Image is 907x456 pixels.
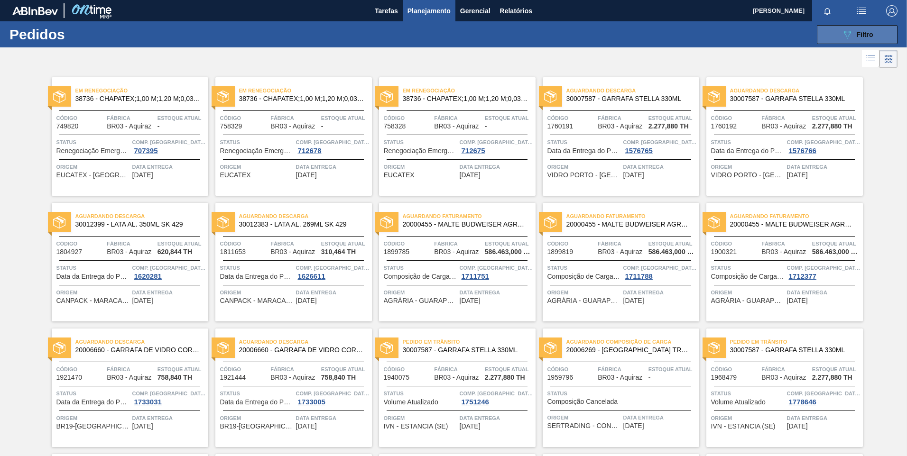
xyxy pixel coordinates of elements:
[403,221,528,228] span: 20000455 - MALTE BUDWEISER AGROMALTE
[384,263,457,273] span: Status
[403,211,536,221] span: Aguardando Faturamento
[384,147,457,155] span: Renegociação Emergencial de Pedido
[132,413,206,423] span: Data entrega
[53,216,65,228] img: status
[544,216,556,228] img: status
[536,328,699,447] a: statusAguardando Composição de Carga20006269 - [GEOGRAPHIC_DATA] TRADITIONAL MUSACódigo1959796Fáb...
[157,365,206,374] span: Estoque atual
[321,365,370,374] span: Estoque atual
[56,239,105,248] span: Código
[208,328,372,447] a: statusAguardando Descarga20006660 - GARRAFA DE VIDRO CORONA DECORADA 330MLCódigo1921444FábricaBR0...
[208,77,372,196] a: statusEm renegociação38736 - CHAPATEX;1,00 M;1,20 M;0,03 M;;Código758329FábricaBR03 - AquirazEsto...
[372,77,536,196] a: statusEm renegociação38736 - CHAPATEX;1,00 M;1,20 M;0,03 M;;Código758328FábricaBR03 - AquirazEsto...
[485,365,533,374] span: Estoque atual
[485,113,533,123] span: Estoque atual
[220,399,294,406] span: Data da Entrega do Pedido Antecipada
[220,389,294,398] span: Status
[711,389,785,398] span: Status
[270,123,315,130] span: BR03 - Aquiraz
[384,288,457,297] span: Origem
[623,422,644,429] span: 02/06/2025
[384,248,410,255] span: 1899785
[547,413,621,422] span: Origem
[886,5,898,17] img: Logout
[45,77,208,196] a: statusEm renegociação38736 - CHAPATEX;1,00 M;1,20 M;0,03 M;;Código749820FábricaBR03 - AquirazEsto...
[787,172,808,179] span: 15/09/2024
[598,113,646,123] span: Fábrica
[296,147,324,155] div: 712678
[132,288,206,297] span: Data entrega
[761,374,806,381] span: BR03 - Aquiraz
[56,288,130,297] span: Origem
[239,221,364,228] span: 30012383 - LATA AL. 269ML SK 429
[132,263,206,273] span: Comp. Carga
[547,288,621,297] span: Origem
[375,5,398,17] span: Tarefas
[220,423,294,430] span: BR19-Nova Rio
[296,162,370,172] span: Data entrega
[434,365,482,374] span: Fábrica
[380,91,393,103] img: status
[623,172,644,179] span: 15/09/2024
[598,239,646,248] span: Fábrica
[711,113,759,123] span: Código
[730,211,863,221] span: Aguardando Faturamento
[460,398,491,406] div: 1751246
[384,239,432,248] span: Código
[547,273,621,280] span: Composição de Carga Aceita
[598,123,642,130] span: BR03 - Aquiraz
[132,162,206,172] span: Data entrega
[730,95,855,102] span: 30007587 - GARRAFA STELLA 330ML
[547,147,621,155] span: Data da Entrega do Pedido Atrasada
[384,399,438,406] span: Volume Atualizado
[384,113,432,123] span: Código
[56,263,130,273] span: Status
[460,413,533,423] span: Data entrega
[45,328,208,447] a: statusAguardando Descarga20006660 - GARRAFA DE VIDRO CORONA DECORADA 330MLCódigo1921470FábricaBR0...
[56,172,130,179] span: EUCATEX - BOTUCATU
[296,137,370,155] a: Comp. [GEOGRAPHIC_DATA]712678
[220,123,242,130] span: 758329
[434,123,479,130] span: BR03 - Aquiraz
[787,413,861,423] span: Data entrega
[787,147,818,155] div: 1576766
[787,263,861,280] a: Comp. [GEOGRAPHIC_DATA]1712377
[761,113,810,123] span: Fábrica
[812,365,861,374] span: Estoque atual
[157,248,192,255] span: 620,844 TH
[157,113,206,123] span: Estoque atual
[220,172,251,179] span: EUCATEX
[107,374,151,381] span: BR03 - Aquiraz
[321,113,370,123] span: Estoque atual
[403,95,528,102] span: 38736 - CHAPATEX;1,00 M;1,20 M;0,03 M;;
[132,398,164,406] div: 1733031
[56,389,130,398] span: Status
[384,162,457,172] span: Origem
[157,239,206,248] span: Estoque atual
[623,413,697,422] span: Data entrega
[296,263,370,280] a: Comp. [GEOGRAPHIC_DATA]1626611
[270,365,319,374] span: Fábrica
[648,239,697,248] span: Estoque atual
[132,172,153,179] span: 20/11/2021
[623,288,697,297] span: Data entrega
[380,342,393,354] img: status
[56,297,130,304] span: CANPACK - MARACANAÚ (CE)
[460,273,491,280] div: 1711751
[460,389,533,406] a: Comp. [GEOGRAPHIC_DATA]1751246
[711,365,759,374] span: Código
[75,347,201,354] span: 20006660 - GARRAFA DE VIDRO CORONA DECORADA 330ML
[812,239,861,248] span: Estoque atual
[380,216,393,228] img: status
[460,5,491,17] span: Gerencial
[761,123,806,130] span: BR03 - Aquiraz
[485,123,487,130] span: -
[787,137,861,155] a: Comp. [GEOGRAPHIC_DATA]1576766
[220,239,268,248] span: Código
[56,399,130,406] span: Data da Entrega do Pedido Antecipada
[857,31,873,38] span: Filtro
[460,162,533,172] span: Data entrega
[217,91,229,103] img: status
[321,374,356,381] span: 758,840 TH
[56,365,105,374] span: Código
